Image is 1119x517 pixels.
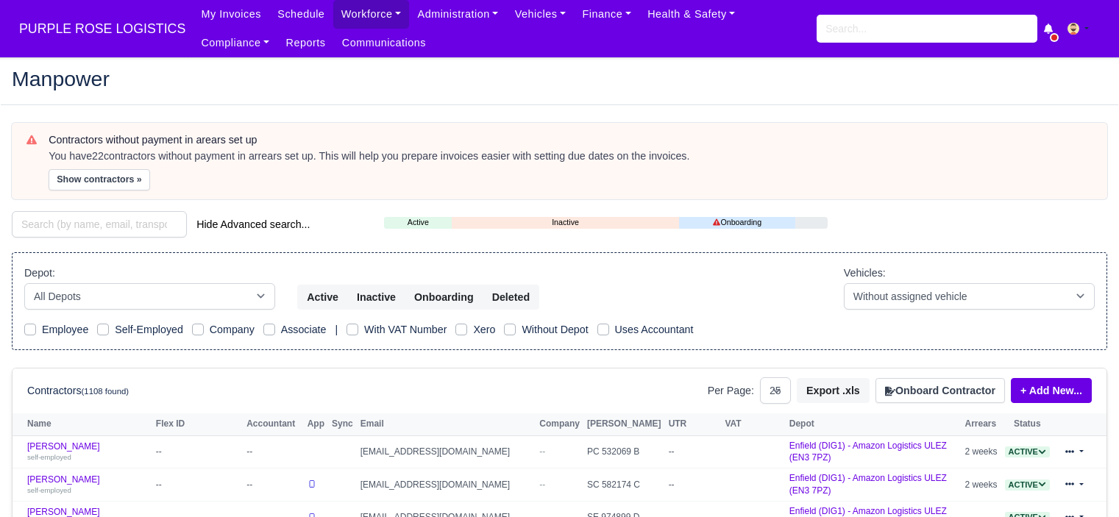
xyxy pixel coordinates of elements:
button: Deleted [483,285,539,310]
th: Status [1001,413,1054,435]
span: PURPLE ROSE LOGISTICS [12,14,193,43]
label: Vehicles: [844,265,886,282]
th: Depot [786,413,962,435]
div: Manpower [1,57,1118,104]
label: Without Depot [522,321,588,338]
label: Uses Accountant [615,321,694,338]
label: Depot: [24,265,55,282]
th: Company [536,413,583,435]
small: self-employed [27,453,71,461]
td: PC 532069 B [583,435,665,468]
th: Arrears [962,413,1001,435]
a: PURPLE ROSE LOGISTICS [12,15,193,43]
a: [PERSON_NAME] self-employed [27,441,149,463]
small: (1108 found) [82,387,129,396]
td: -- [152,468,243,502]
label: With VAT Number [364,321,447,338]
a: Active [384,216,452,229]
a: Active [1005,446,1050,457]
td: 2 weeks [962,468,1001,502]
th: UTR [665,413,722,435]
a: Communications [334,29,435,57]
span: -- [539,479,545,490]
h2: Manpower [12,68,1107,89]
td: -- [243,435,304,468]
span: Active [1005,446,1050,457]
th: [PERSON_NAME] [583,413,665,435]
input: Search... [817,15,1037,43]
span: -- [539,446,545,457]
th: Accountant [243,413,304,435]
td: 2 weeks [962,435,1001,468]
strong: 22 [92,150,104,162]
th: Email [357,413,536,435]
th: Name [13,413,152,435]
a: [PERSON_NAME] self-employed [27,474,149,496]
td: -- [665,435,722,468]
label: Self-Employed [115,321,183,338]
th: Flex ID [152,413,243,435]
div: You have contractors without payment in arrears set up. This will help you prepare invoices easie... [49,149,1093,164]
a: Onboarding [679,216,795,229]
a: Enfield (DIG1) - Amazon Logistics ULEZ (EN3 7PZ) [789,441,947,463]
td: [EMAIL_ADDRESS][DOMAIN_NAME] [357,468,536,502]
button: Show contractors » [49,169,150,190]
label: Per Page: [708,382,754,399]
span: | [335,324,338,335]
button: Export .xls [797,378,870,403]
td: [EMAIL_ADDRESS][DOMAIN_NAME] [357,435,536,468]
input: Search (by name, email, transporter id) ... [12,211,187,238]
a: Reports [277,29,333,57]
th: VAT [721,413,785,435]
span: Active [1005,479,1050,491]
a: + Add New... [1011,378,1092,403]
label: Company [210,321,255,338]
h6: Contractors without payment in arears set up [49,134,1093,146]
small: self-employed [27,486,71,494]
button: Onboarding [405,285,483,310]
a: Enfield (DIG1) - Amazon Logistics ULEZ (EN3 7PZ) [789,473,947,496]
button: Active [297,285,348,310]
td: -- [243,468,304,502]
a: Inactive [452,216,679,229]
label: Xero [473,321,495,338]
label: Employee [42,321,88,338]
td: -- [152,435,243,468]
div: + Add New... [1005,378,1092,403]
button: Onboard Contractor [875,378,1005,403]
h6: Contractors [27,385,129,397]
td: SC 582174 C [583,468,665,502]
button: Inactive [347,285,405,310]
td: -- [665,468,722,502]
th: Sync [328,413,357,435]
a: Active [1005,479,1050,490]
a: Compliance [193,29,277,57]
button: Hide Advanced search... [187,212,319,237]
label: Associate [281,321,327,338]
th: App [304,413,328,435]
